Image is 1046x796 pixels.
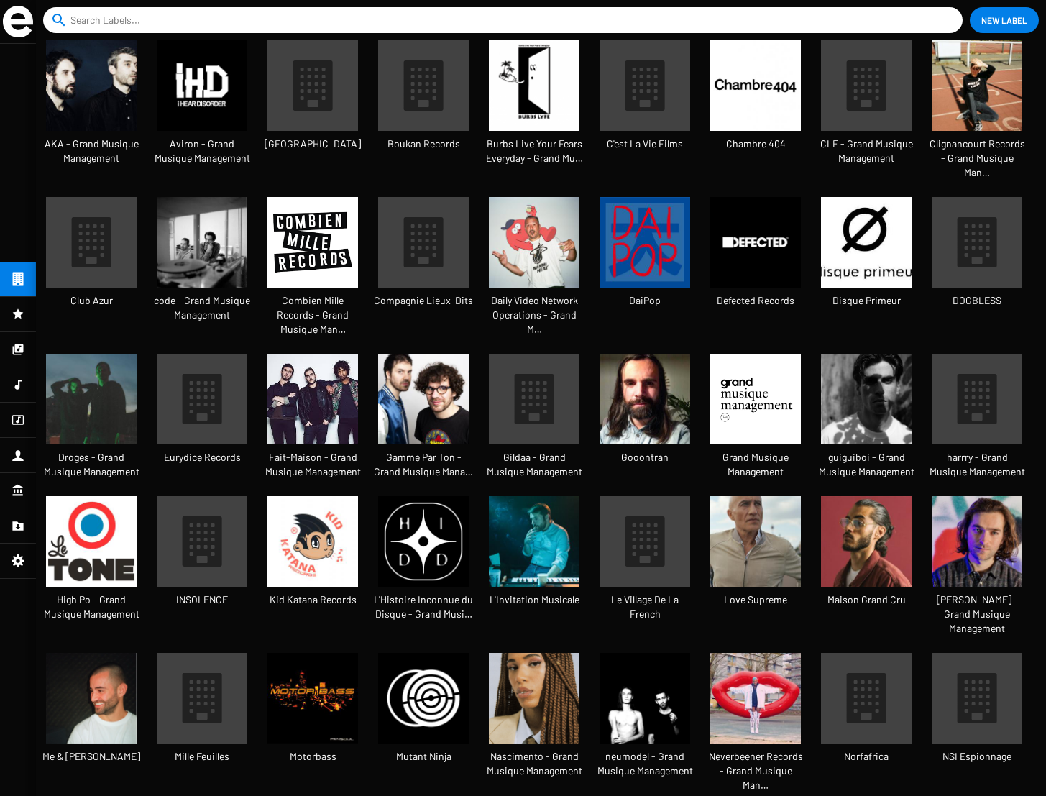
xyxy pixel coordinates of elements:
[368,749,479,764] span: Mutant Ninja
[811,749,922,764] span: Norfafrica
[489,496,579,587] img: Bon-Voyage-Organisation---merci-de-crediter-Lionel-Rigal11.jpg
[922,653,1032,781] a: NSI Espionnage
[368,496,479,639] a: L'Histoire Inconnue du Disque - Grand Musi…
[922,593,1032,636] span: [PERSON_NAME] - Grand Musique Management
[147,354,257,482] a: Eurydice Records
[811,653,922,781] a: Norfafrica
[922,354,1032,496] a: harrry - Grand Musique Management
[600,653,690,744] img: GHz2nKFQ.jpeg
[970,7,1039,33] button: New Label
[147,137,257,165] span: Aviron - Grand Musique Management
[710,40,801,131] img: 558072_670340176319958_459625778_n.jpeg
[147,450,257,465] span: Eurydice Records
[479,354,589,496] a: Gildaa - Grand Musique Management
[36,653,147,781] a: Me & [PERSON_NAME]
[36,40,147,183] a: AKA - Grand Musique Management
[36,197,147,325] a: Club Azur
[700,197,811,325] a: Defected Records
[710,354,801,444] img: telechargement-%281%29.png
[70,7,941,33] input: Search Labels...
[257,354,368,496] a: Fait-Maison - Grand Musique Management
[589,354,700,482] a: Gooontran
[479,137,589,165] span: Burbs Live Your Fears Everyday - Grand Mu…
[589,450,700,465] span: Gooontran
[378,496,469,587] img: HIDD_nb_500.jpg
[700,354,811,496] a: Grand Musique Management
[922,137,1032,180] span: Clignancourt Records - Grand Musique Man…
[157,40,247,131] img: profile-pic_0.jpg
[922,293,1032,308] span: DOGBLESS
[932,496,1022,587] img: MATIAS_ENAUT_CREDIT-CLEMENT-HARPILLARD.jpeg
[922,40,1032,197] a: Clignancourt Records - Grand Musique Man…
[932,40,1022,131] img: FAROE5.jpg
[489,197,579,288] img: %28a-garder-pour-later%29-DVNO---CHTAH-%28merci-de-crediter-Matthieu-Couturier%29.jpg
[589,137,700,151] span: C'est La Vie Films
[821,496,912,587] img: deen-burbigo-retour-decembre.jpeg
[368,653,479,781] a: Mutant Ninja
[589,40,700,168] a: C'est La Vie Films
[46,354,137,444] img: Droges7-Ines-Karma.jpg
[257,749,368,764] span: Motorbass
[811,496,922,624] a: Maison Grand Cru
[589,197,700,325] a: DaiPop
[811,137,922,165] span: CLE - Grand Musique Management
[147,496,257,624] a: INSOLENCE
[257,496,368,624] a: Kid Katana Records
[811,293,922,308] span: Disque Primeur
[922,450,1032,479] span: harrry - Grand Musique Management
[821,354,912,444] img: Guillaume_Ferran_credit_Clemence_Losfeld.jpeg
[479,293,589,337] span: Daily Video Network Operations - Grand M…
[147,40,257,183] a: Aviron - Grand Musique Management
[257,593,368,607] span: Kid Katana Records
[489,653,579,744] img: Yndi.jpg
[811,593,922,607] span: Maison Grand Cru
[36,137,147,165] span: AKA - Grand Musique Management
[257,197,368,354] a: Combien Mille Records - Grand Musique Man…
[700,749,811,792] span: Neverbeener Records - Grand Musique Man…
[368,197,479,325] a: Compagnie Lieux-Dits
[46,496,137,587] img: avatars-000195342118-aql7fg-t500x500.jpg
[157,197,247,288] img: Argentique-NB.jpg
[50,12,68,29] mat-icon: search
[479,197,589,354] a: Daily Video Network Operations - Grand M…
[700,496,811,624] a: Love Supreme
[479,749,589,778] span: Nascimento - Grand Musique Management
[710,653,801,744] img: One-Trick-Pony.jpg
[257,293,368,337] span: Combien Mille Records - Grand Musique Man…
[368,593,479,621] span: L'Histoire Inconnue du Disque - Grand Musi…
[368,293,479,308] span: Compagnie Lieux-Dits
[147,197,257,339] a: code - Grand Musique Management
[589,293,700,308] span: DaiPop
[922,749,1032,764] span: NSI Espionnage
[981,7,1027,33] span: New Label
[378,354,469,444] img: Peur-Bleue-4.jpg
[479,450,589,479] span: Gildaa - Grand Musique Management
[267,653,358,744] img: MOTORBASS_PANSOUL_COVER_2000x2000px.jpg
[700,593,811,607] span: Love Supreme
[257,137,368,151] span: [GEOGRAPHIC_DATA]
[147,749,257,764] span: Mille Feuilles
[3,6,33,37] img: grand-sigle.svg
[267,496,358,587] img: 0028544411_10.jpeg
[368,137,479,151] span: Boukan Records
[257,450,368,479] span: Fait-Maison - Grand Musique Management
[589,593,700,621] span: Le Village De La French
[811,450,922,479] span: guiguiboi - Grand Musique Management
[710,496,801,587] img: 026-46-%28c%29-Merci-de-crediter-Emma-Le-Doyen_0.jpg
[267,354,358,444] img: telechargement.jpeg
[267,197,358,288] img: telechargement.png
[257,653,368,781] a: Motorbass
[257,40,368,168] a: [GEOGRAPHIC_DATA]
[600,197,690,288] img: L-1382110-1512472918-6202-jpeg.jpg
[368,40,479,168] a: Boukan Records
[821,197,912,288] img: L-43574-1345722951-2832-jpeg.jpg
[378,653,469,744] img: unnamed.jpg
[700,40,811,168] a: Chambre 404
[36,293,147,308] span: Club Azur
[36,496,147,639] a: High Po - Grand Musique Management
[36,749,147,764] span: Me & [PERSON_NAME]
[811,197,922,325] a: Disque Primeur
[589,653,700,795] a: neumodel - Grand Musique Management
[368,450,479,479] span: Gamme Par Ton - Grand Musique Mana…
[489,40,579,131] img: BURBS-LYFE-LOGO-1.png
